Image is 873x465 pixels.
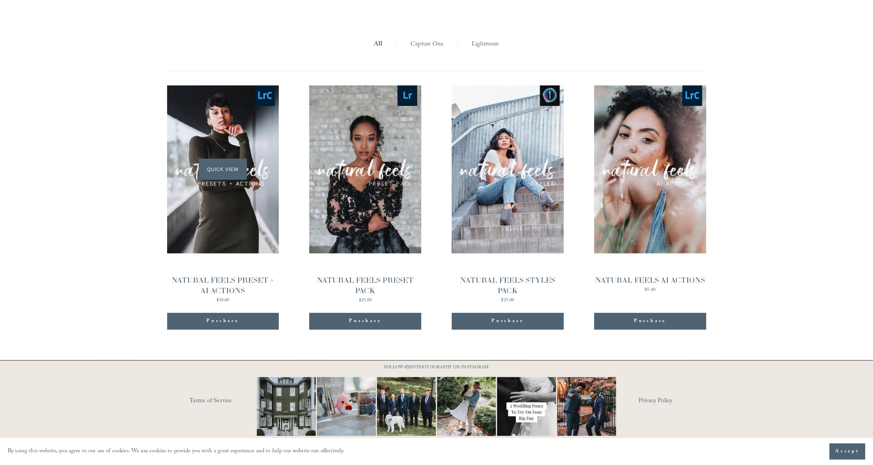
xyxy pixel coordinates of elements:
[595,288,705,292] div: $5.00
[452,86,563,304] a: NATURAL FEELS STYLES PACK
[457,39,459,50] span: |
[199,159,247,180] span: Quick View
[207,317,239,325] span: Purchase
[349,317,381,325] span: Purchase
[362,377,451,436] img: Happy #InternationalDogDay to all the pups who have made wedding days, engagement sessions, and p...
[594,313,706,330] button: Purchase
[309,313,421,330] button: Purchase
[8,446,345,457] p: By using this website, you agree to our use of cookies. We use cookies to provide you with a grea...
[248,377,324,436] img: Wideshots aren't just &quot;nice to have,&quot; they're a wedding day essential! 🙌 #Wideshotwedne...
[302,377,391,436] img: This has got to be one of the cutest detail shots I've ever taken for a wedding! 📷 @thewoobles #I...
[835,448,860,455] span: Accept
[411,39,444,50] a: Capture One
[395,39,397,50] span: |
[452,298,563,303] div: $25.00
[452,313,563,330] button: Purchase
[309,298,421,303] div: $25.00
[472,39,499,50] a: Lightroom
[437,367,496,446] img: It&rsquo;s that time of year where weddings and engagements pick up and I get the joy of capturin...
[374,39,382,50] a: All
[167,313,279,330] button: Purchase
[189,395,279,407] a: Terms of Service
[483,377,571,436] img: Let&rsquo;s talk about poses for your wedding day! It doesn&rsquo;t have to be complicated, somet...
[309,275,421,296] div: NATURAL FEELS PRESET PACK
[369,364,504,372] p: FOLLOW @JBIVPHOTOGRAPHY ON INSTAGRAM
[547,377,626,436] img: You just need the right photographer that matches your vibe 📷🎉 #RaleighWeddingPhotographer
[309,86,421,304] a: NATURAL FEELS PRESET PACK
[167,275,279,296] div: NATURAL FEELS PRESET + AI ACTIONS
[638,395,706,407] a: Privacy Policy
[491,317,524,325] span: Purchase
[595,275,705,285] div: NATURAL FEELS AI ACTIONS
[829,443,865,460] button: Accept
[634,317,666,325] span: Purchase
[452,275,563,296] div: NATURAL FEELS STYLES PACK
[167,86,279,304] a: NATURAL FEELS PRESET + AI ACTIONS
[167,298,279,303] div: $30.00
[594,86,706,294] a: NATURAL FEELS AI ACTIONS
